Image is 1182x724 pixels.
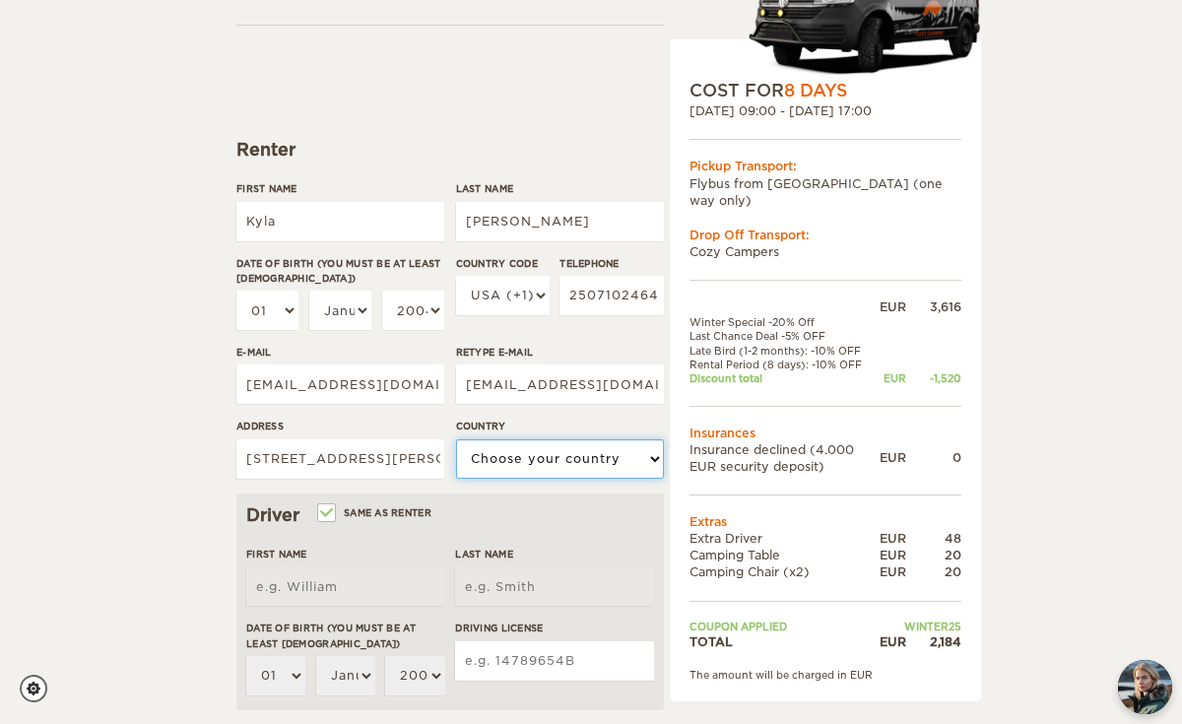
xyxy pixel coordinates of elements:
td: Cozy Campers [689,243,961,260]
div: EUR [880,563,906,580]
label: Country Code [456,256,550,271]
label: First Name [236,181,444,196]
label: Telephone [559,256,664,271]
input: e.g. example@example.com [456,364,664,404]
input: e.g. example@example.com [236,364,444,404]
label: E-mail [236,345,444,360]
td: Discount total [689,371,880,385]
label: Country [456,419,664,433]
label: Date of birth (You must be at least [DEMOGRAPHIC_DATA]) [236,256,444,287]
div: 2,184 [906,633,961,650]
img: Freyja at Cozy Campers [1118,660,1172,714]
div: COST FOR [689,79,961,102]
label: Date of birth (You must be at least [DEMOGRAPHIC_DATA]) [246,621,445,651]
div: Drop Off Transport: [689,227,961,243]
div: EUR [880,547,906,563]
div: EUR [880,371,906,385]
input: Same as renter [319,508,332,521]
td: Insurances [689,425,961,441]
td: Camping Chair (x2) [689,563,880,580]
label: First Name [246,547,445,561]
div: -1,520 [906,371,961,385]
td: Late Bird (1-2 months): -10% OFF [689,344,880,358]
div: EUR [880,298,906,315]
div: 20 [906,563,961,580]
div: 48 [906,530,961,547]
a: Cookie settings [20,675,60,702]
label: Retype E-mail [456,345,664,360]
td: Extra Driver [689,530,880,547]
div: 20 [906,547,961,563]
div: Pickup Transport: [689,158,961,174]
td: WINTER25 [880,620,961,633]
td: Camping Table [689,547,880,563]
td: Winter Special -20% Off [689,315,880,329]
input: e.g. Smith [455,566,654,606]
div: 3,616 [906,298,961,315]
label: Last Name [456,181,664,196]
label: Driving License [455,621,654,635]
td: Extras [689,513,961,530]
button: chat-button [1118,660,1172,714]
div: Driver [246,503,654,527]
div: EUR [880,530,906,547]
div: The amount will be charged in EUR [689,668,961,682]
input: e.g. William [236,202,444,241]
div: Renter [236,138,664,162]
label: Last Name [455,547,654,561]
div: [DATE] 09:00 - [DATE] 17:00 [689,102,961,119]
label: Address [236,419,444,433]
label: Same as renter [319,503,431,522]
input: e.g. William [246,566,445,606]
input: e.g. 1 234 567 890 [559,276,664,315]
td: Flybus from [GEOGRAPHIC_DATA] (one way only) [689,175,961,209]
input: e.g. Street, City, Zip Code [236,439,444,479]
div: EUR [880,449,906,466]
span: 8 Days [784,81,847,100]
td: TOTAL [689,633,880,650]
td: Coupon applied [689,620,880,633]
div: EUR [880,633,906,650]
input: e.g. Smith [456,202,664,241]
td: Insurance declined (4.000 EUR security deposit) [689,441,880,475]
input: e.g. 14789654B [455,641,654,681]
td: Last Chance Deal -5% OFF [689,329,880,343]
div: 0 [906,449,961,466]
td: Rental Period (8 days): -10% OFF [689,358,880,371]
